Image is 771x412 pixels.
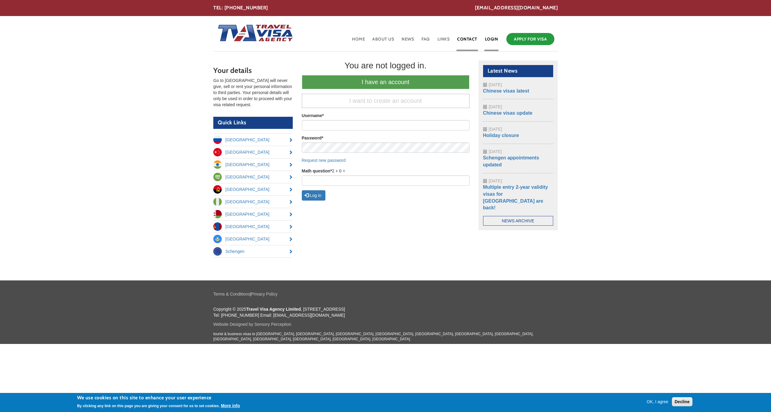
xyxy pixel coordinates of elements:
label: Math question [302,168,332,174]
a: I want to create an account [302,94,469,108]
button: OK, I agree [644,399,671,405]
a: Request new password [302,158,346,163]
div: You are not logged in. [302,60,469,71]
a: [GEOGRAPHIC_DATA] [213,146,293,158]
a: [EMAIL_ADDRESS][DOMAIN_NAME] [475,5,558,11]
button: Log in [302,190,325,201]
a: Privacy Policy [251,292,277,296]
a: Multiple entry 2-year validity visas for [GEOGRAPHIC_DATA] are back! [483,185,548,211]
a: [GEOGRAPHIC_DATA] [213,183,293,195]
img: Home [213,18,294,49]
p: Go to [GEOGRAPHIC_DATA] will never give, sell or rent your personal information to third parties.... [213,77,293,108]
a: Terms & Conditions [213,292,250,296]
label: Username [302,113,324,119]
a: Website Designed by Sensory Perception [213,322,291,327]
span: [DATE] [489,178,502,183]
p: By clicking any link on this page you are giving your consent for us to set cookies. [77,404,220,408]
a: About Us [372,31,395,51]
a: Holiday closure [483,133,519,138]
div: TEL: [PHONE_NUMBER] [213,5,558,11]
a: [GEOGRAPHIC_DATA] [213,159,293,171]
a: Chinese visas latest [483,88,529,93]
a: [GEOGRAPHIC_DATA] [213,134,293,146]
a: [GEOGRAPHIC_DATA] [213,171,293,183]
label: Password [302,135,324,141]
button: More info [221,403,240,409]
h2: We use cookies on this site to enhance your user experience [77,394,240,401]
p: tourist & business visas to [GEOGRAPHIC_DATA], [GEOGRAPHIC_DATA], [GEOGRAPHIC_DATA], [GEOGRAPHIC_... [213,332,558,342]
span: [DATE] [489,104,502,109]
span: [DATE] [489,127,502,132]
a: News [401,31,415,51]
span: [DATE] [489,149,502,154]
a: Home [351,31,366,51]
a: I have an account [302,75,469,89]
a: Schengen [213,245,293,257]
p: Copyright © 2025 , [STREET_ADDRESS] Tel: [PHONE_NUMBER] Email: [EMAIL_ADDRESS][DOMAIN_NAME] [213,306,558,318]
a: Login [484,31,499,51]
h2: Latest News [483,65,553,77]
a: Links [437,31,450,51]
span: This field is required. [330,168,332,173]
span: [DATE] [489,82,502,87]
a: Schengen appointments updated [483,155,539,167]
div: 2 + 0 = [302,168,469,186]
button: Decline [672,397,692,406]
a: [GEOGRAPHIC_DATA] [213,221,293,233]
strong: Travel Visa Agency Limited [246,307,301,312]
h3: Your details [213,67,293,74]
a: News Archive [483,216,553,226]
a: Contact [456,31,478,51]
a: FAQ [421,31,431,51]
span: This field is required. [322,136,323,140]
a: Apply for Visa [506,33,554,45]
span: This field is required. [322,113,324,118]
a: [GEOGRAPHIC_DATA] [213,208,293,220]
a: [GEOGRAPHIC_DATA] [213,233,293,245]
a: [GEOGRAPHIC_DATA] [213,196,293,208]
p: | [213,291,558,297]
a: Chinese visas update [483,110,533,116]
